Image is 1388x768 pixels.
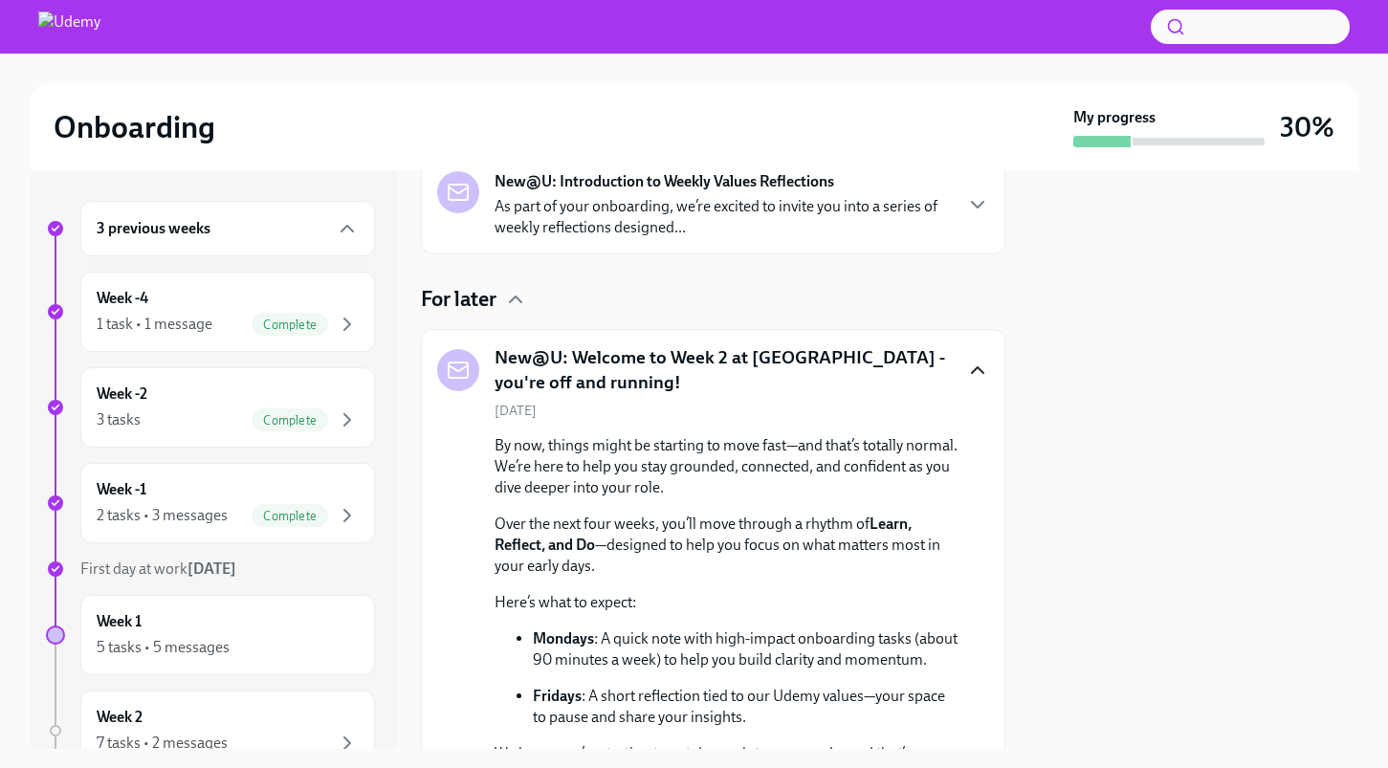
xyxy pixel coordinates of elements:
[97,637,230,658] div: 5 tasks • 5 messages
[533,686,958,728] p: : A short reflection tied to our Udemy values—your space to pause and share your insights.
[495,196,951,238] p: As part of your onboarding, we’re excited to invite you into a series of weekly reflections desig...
[54,108,215,146] h2: Onboarding
[46,463,375,543] a: Week -12 tasks • 3 messagesComplete
[252,413,328,428] span: Complete
[46,367,375,448] a: Week -23 tasksComplete
[38,11,100,42] img: Udemy
[46,559,375,580] a: First day at work[DATE]
[495,171,834,192] strong: New@U: Introduction to Weekly Values Reflections
[1280,110,1334,144] h3: 30%
[252,509,328,523] span: Complete
[97,479,146,500] h6: Week -1
[97,409,141,430] div: 3 tasks
[97,218,210,239] h6: 3 previous weeks
[80,201,375,256] div: 3 previous weeks
[187,560,236,578] strong: [DATE]
[97,707,143,728] h6: Week 2
[97,733,228,754] div: 7 tasks • 2 messages
[495,402,537,420] span: [DATE]
[495,435,958,498] p: By now, things might be starting to move fast—and that’s totally normal. We’re here to help you s...
[46,272,375,352] a: Week -41 task • 1 messageComplete
[1073,107,1156,128] strong: My progress
[80,560,236,578] span: First day at work
[533,629,594,647] strong: Mondays
[495,514,958,577] p: Over the next four weeks, you’ll move through a rhythm of —designed to help you focus on what mat...
[97,611,142,632] h6: Week 1
[97,288,148,309] h6: Week -4
[533,687,582,705] strong: Fridays
[421,285,1005,314] div: For later
[421,285,496,314] h4: For later
[495,345,951,394] h5: New@U: Welcome to Week 2 at [GEOGRAPHIC_DATA] - you're off and running!
[252,318,328,332] span: Complete
[97,505,228,526] div: 2 tasks • 3 messages
[97,384,147,405] h6: Week -2
[46,595,375,675] a: Week 15 tasks • 5 messages
[533,628,958,670] p: : A quick note with high-impact onboarding tasks (about 90 minutes a week) to help you build clar...
[495,592,958,613] p: Here’s what to expect:
[97,314,212,335] div: 1 task • 1 message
